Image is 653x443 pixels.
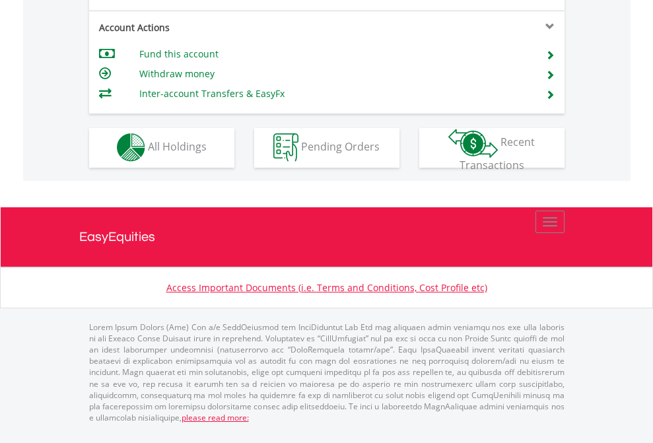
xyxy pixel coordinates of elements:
img: holdings-wht.png [117,133,145,162]
img: pending_instructions-wht.png [273,133,298,162]
div: Account Actions [89,21,327,34]
span: Recent Transactions [460,135,535,172]
a: EasyEquities [79,207,574,267]
button: All Holdings [89,128,234,168]
td: Withdraw money [139,64,530,84]
a: Access Important Documents (i.e. Terms and Conditions, Cost Profile etc) [166,281,487,294]
span: All Holdings [148,139,207,154]
p: Lorem Ipsum Dolors (Ame) Con a/e SeddOeiusmod tem InciDiduntut Lab Etd mag aliquaen admin veniamq... [89,322,565,423]
a: please read more: [182,412,249,423]
td: Inter-account Transfers & EasyFx [139,84,530,104]
span: Pending Orders [301,139,380,154]
td: Fund this account [139,44,530,64]
button: Pending Orders [254,128,399,168]
img: transactions-zar-wht.png [448,129,498,158]
button: Recent Transactions [419,128,565,168]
